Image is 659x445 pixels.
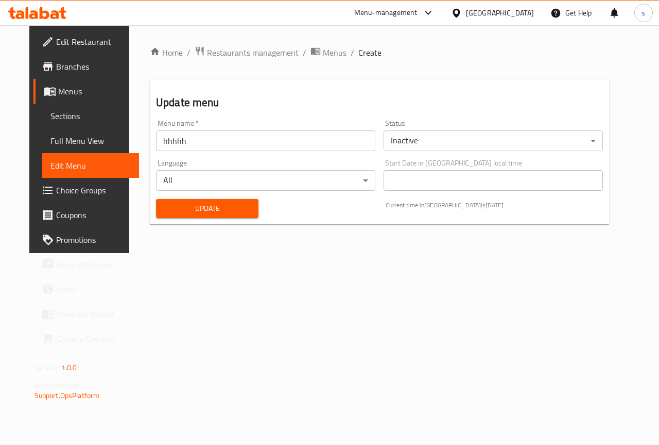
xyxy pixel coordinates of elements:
span: Sections [50,110,131,122]
a: Promotions [33,227,140,252]
nav: breadcrumb [150,46,609,59]
span: Update [164,202,250,215]
a: Menus [33,79,140,104]
span: Menus [323,46,346,59]
input: Please enter Menu name [156,130,375,151]
span: Grocery Checklist [56,333,131,345]
h2: Update menu [156,95,603,110]
a: Edit Menu [42,153,140,178]
span: Branches [56,60,131,73]
span: 1.0.0 [61,361,77,374]
span: Choice Groups [56,184,131,196]
a: Branches [33,54,140,79]
span: Create [358,46,381,59]
span: Edit Menu [50,159,131,172]
a: Home [150,46,183,59]
li: / [351,46,354,59]
a: Full Menu View [42,128,140,153]
a: Edit Restaurant [33,29,140,54]
a: Sections [42,104,140,128]
li: / [187,46,190,59]
span: Get support on: [34,378,82,392]
div: [GEOGRAPHIC_DATA] [466,7,534,19]
span: s [641,7,645,19]
a: Coupons [33,203,140,227]
p: Current time in [GEOGRAPHIC_DATA] is [DATE] [386,201,603,210]
button: Update [156,199,258,218]
a: Grocery Checklist [33,326,140,351]
span: Coverage Report [56,308,131,320]
span: Upsell [56,283,131,295]
a: Menus [310,46,346,59]
a: Support.OpsPlatform [34,389,100,402]
span: Coupons [56,209,131,221]
a: Upsell [33,277,140,302]
span: Menu disclaimer [56,258,131,271]
li: / [303,46,306,59]
div: Inactive [384,130,603,151]
div: Menu-management [354,7,418,19]
span: Edit Restaurant [56,36,131,48]
span: Promotions [56,234,131,246]
a: Menu disclaimer [33,252,140,277]
div: All [156,170,375,191]
a: Restaurants management [195,46,299,59]
span: Menus [58,85,131,97]
span: Version: [34,361,60,374]
a: Choice Groups [33,178,140,203]
a: Coverage Report [33,302,140,326]
span: Full Menu View [50,135,131,147]
span: Restaurants management [207,46,299,59]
